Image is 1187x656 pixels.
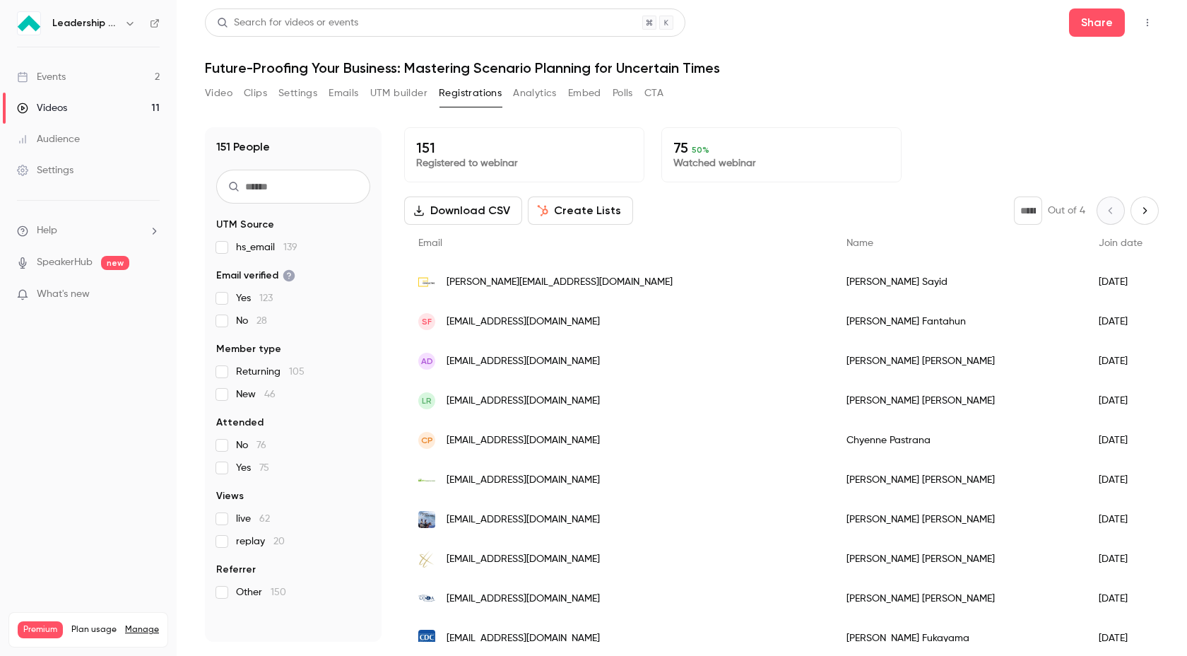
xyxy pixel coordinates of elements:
[236,534,285,549] span: replay
[216,342,281,356] span: Member type
[692,145,709,155] span: 50 %
[1048,204,1085,218] p: Out of 4
[236,387,276,402] span: New
[832,579,1085,619] div: [PERSON_NAME] [PERSON_NAME]
[17,132,80,146] div: Audience
[71,624,117,635] span: Plan usage
[37,287,90,302] span: What's new
[1085,262,1157,302] div: [DATE]
[216,416,264,430] span: Attended
[447,315,600,329] span: [EMAIL_ADDRESS][DOMAIN_NAME]
[17,101,67,115] div: Videos
[37,255,93,270] a: SpeakerHub
[216,139,270,156] h1: 151 People
[259,514,270,524] span: 62
[273,537,285,546] span: 20
[216,218,274,232] span: UTM Source
[101,256,129,270] span: new
[329,82,358,105] button: Emails
[421,434,433,447] span: CP
[832,262,1085,302] div: [PERSON_NAME] Sayid
[447,592,600,607] span: [EMAIL_ADDRESS][DOMAIN_NAME]
[416,156,632,170] p: Registered to webinar
[422,394,432,407] span: LR
[236,585,286,599] span: Other
[447,433,600,448] span: [EMAIL_ADDRESS][DOMAIN_NAME]
[1085,539,1157,579] div: [DATE]
[418,471,435,488] img: jfmconsulting.net
[37,223,57,238] span: Help
[447,473,600,488] span: [EMAIL_ADDRESS][DOMAIN_NAME]
[370,82,427,105] button: UTM builder
[439,82,502,105] button: Registrations
[1085,381,1157,421] div: [DATE]
[217,16,358,30] div: Search for videos or events
[418,238,442,248] span: Email
[1069,8,1125,37] button: Share
[1130,197,1159,225] button: Next page
[832,341,1085,381] div: [PERSON_NAME] [PERSON_NAME]
[1085,421,1157,460] div: [DATE]
[528,197,633,225] button: Create Lists
[236,240,297,254] span: hs_email
[236,365,305,379] span: Returning
[613,82,633,105] button: Polls
[236,314,267,328] span: No
[832,421,1085,460] div: Chyenne Pastrana
[289,367,305,377] span: 105
[17,163,73,177] div: Settings
[404,197,522,225] button: Download CSV
[832,460,1085,500] div: [PERSON_NAME] [PERSON_NAME]
[244,82,267,105] button: Clips
[1085,302,1157,341] div: [DATE]
[216,269,295,283] span: Email verified
[18,621,63,638] span: Premium
[1099,238,1142,248] span: Join date
[416,139,632,156] p: 151
[418,511,435,528] img: santaynezmuseum.org
[216,563,256,577] span: Referrer
[52,16,119,30] h6: Leadership Strategies - 2025 Webinars
[216,489,244,503] span: Views
[447,354,600,369] span: [EMAIL_ADDRESS][DOMAIN_NAME]
[673,139,890,156] p: 75
[447,552,600,567] span: [EMAIL_ADDRESS][DOMAIN_NAME]
[447,275,673,290] span: [PERSON_NAME][EMAIL_ADDRESS][DOMAIN_NAME]
[256,316,267,326] span: 28
[644,82,663,105] button: CTA
[832,381,1085,421] div: [PERSON_NAME] [PERSON_NAME]
[513,82,557,105] button: Analytics
[216,218,370,599] section: facet-groups
[1085,460,1157,500] div: [DATE]
[259,463,269,473] span: 75
[143,288,160,301] iframe: Noticeable Trigger
[236,512,270,526] span: live
[846,238,873,248] span: Name
[1085,341,1157,381] div: [DATE]
[125,624,159,635] a: Manage
[283,242,297,252] span: 139
[418,590,435,607] img: cosla.org
[832,500,1085,539] div: [PERSON_NAME] [PERSON_NAME]
[205,82,232,105] button: Video
[236,438,266,452] span: No
[418,630,435,647] img: cdc.gov
[17,223,160,238] li: help-dropdown-opener
[673,156,890,170] p: Watched webinar
[259,293,273,303] span: 123
[271,587,286,597] span: 150
[1085,500,1157,539] div: [DATE]
[832,539,1085,579] div: [PERSON_NAME] [PERSON_NAME]
[236,291,273,305] span: Yes
[418,551,435,568] img: harrisburgu.edu
[1136,11,1159,34] button: Top Bar Actions
[421,355,433,368] span: AD
[568,82,601,105] button: Embed
[418,274,435,291] img: sayidconsulting.com
[278,82,317,105] button: Settings
[447,394,600,409] span: [EMAIL_ADDRESS][DOMAIN_NAME]
[447,631,600,646] span: [EMAIL_ADDRESS][DOMAIN_NAME]
[422,315,432,328] span: SF
[17,70,66,84] div: Events
[256,440,266,450] span: 76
